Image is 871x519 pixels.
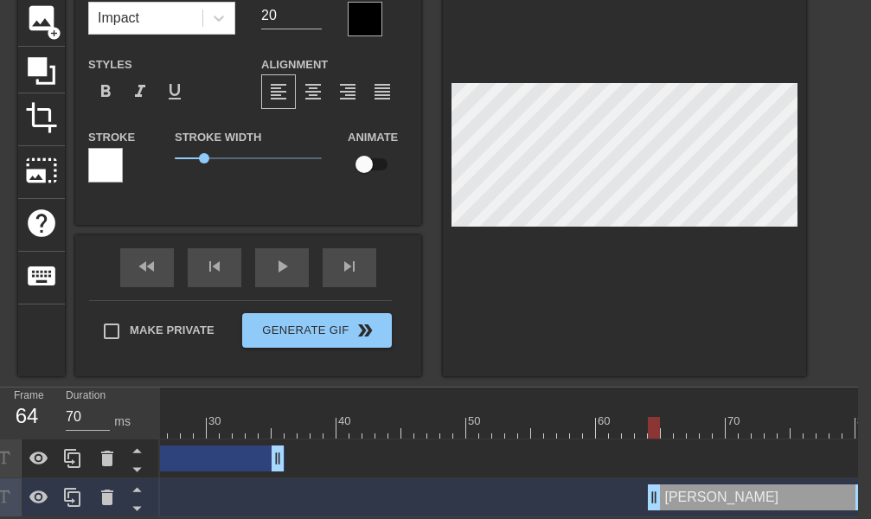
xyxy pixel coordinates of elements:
[25,259,58,292] span: keyboard
[25,2,58,35] span: image
[88,56,132,74] label: Styles
[88,129,135,146] label: Stroke
[130,81,151,102] span: format_italic
[269,450,286,467] span: drag_handle
[66,391,106,401] label: Duration
[164,81,185,102] span: format_underline
[261,56,328,74] label: Alignment
[98,8,139,29] div: Impact
[339,256,360,277] span: skip_next
[598,413,613,430] div: 60
[25,154,58,187] span: photo_size_select_large
[95,81,116,102] span: format_bold
[337,81,358,102] span: format_align_right
[114,413,131,431] div: ms
[727,413,743,430] div: 70
[372,81,393,102] span: format_align_justify
[1,388,53,438] div: Frame
[137,256,157,277] span: fast_rewind
[468,413,484,430] div: 50
[242,313,392,348] button: Generate Gif
[249,320,385,341] span: Generate Gif
[348,129,398,146] label: Animate
[272,256,292,277] span: play_arrow
[338,413,354,430] div: 40
[175,129,261,146] label: Stroke Width
[14,400,40,432] div: 64
[303,81,323,102] span: format_align_center
[208,413,224,430] div: 30
[25,101,58,134] span: crop
[47,26,61,41] span: add_circle
[355,320,375,341] span: double_arrow
[25,207,58,240] span: help
[268,81,289,102] span: format_align_left
[130,322,215,339] span: Make Private
[204,256,225,277] span: skip_previous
